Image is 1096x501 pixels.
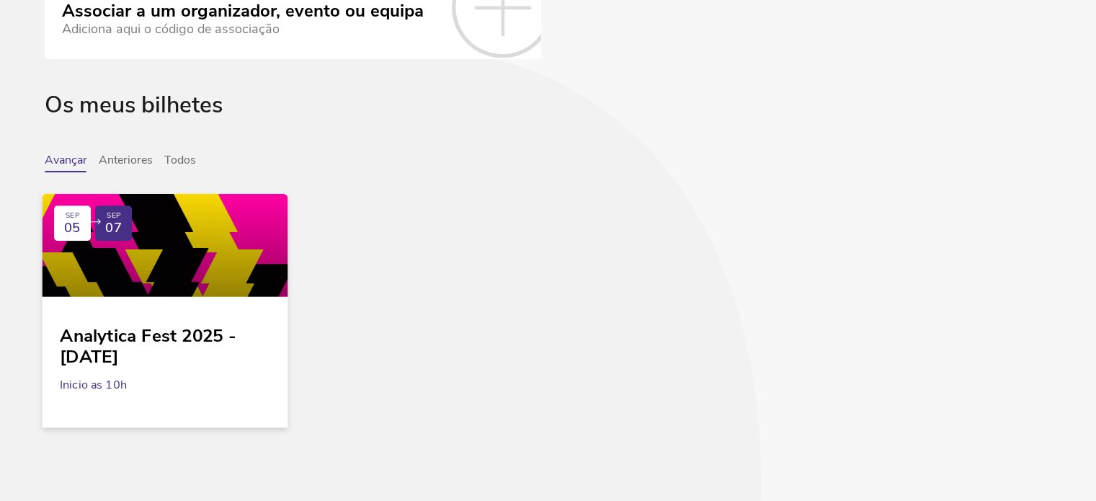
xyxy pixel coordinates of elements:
[45,92,1051,154] div: Os meus bilhetes
[105,220,121,235] span: 07
[60,366,270,403] div: Inicio as 10h
[62,22,424,37] div: Adiciona aqui o código de associação
[164,154,196,172] button: Todos
[99,154,153,172] button: Anteriores
[45,154,87,172] button: Avançar
[66,211,79,220] div: SEP
[43,193,288,409] a: SEP 05 SEP 07 Analytica Fest 2025 - [DATE] Inicio as 10h
[62,1,424,22] div: Associar a um organizador, evento ou equipa
[60,314,270,367] div: Analytica Fest 2025 - [DATE]
[107,211,120,220] div: SEP
[64,220,80,235] span: 05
